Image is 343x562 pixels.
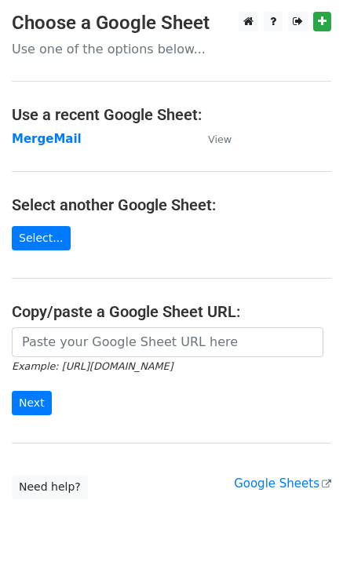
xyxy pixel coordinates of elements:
a: Need help? [12,475,88,499]
small: View [208,133,232,145]
a: Select... [12,226,71,250]
p: Use one of the options below... [12,41,331,57]
a: MergeMail [12,132,82,146]
input: Paste your Google Sheet URL here [12,327,323,357]
h3: Choose a Google Sheet [12,12,331,35]
h4: Copy/paste a Google Sheet URL: [12,302,331,321]
a: View [192,132,232,146]
a: Google Sheets [234,476,331,491]
h4: Select another Google Sheet: [12,195,331,214]
h4: Use a recent Google Sheet: [12,105,331,124]
small: Example: [URL][DOMAIN_NAME] [12,360,173,372]
input: Next [12,391,52,415]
